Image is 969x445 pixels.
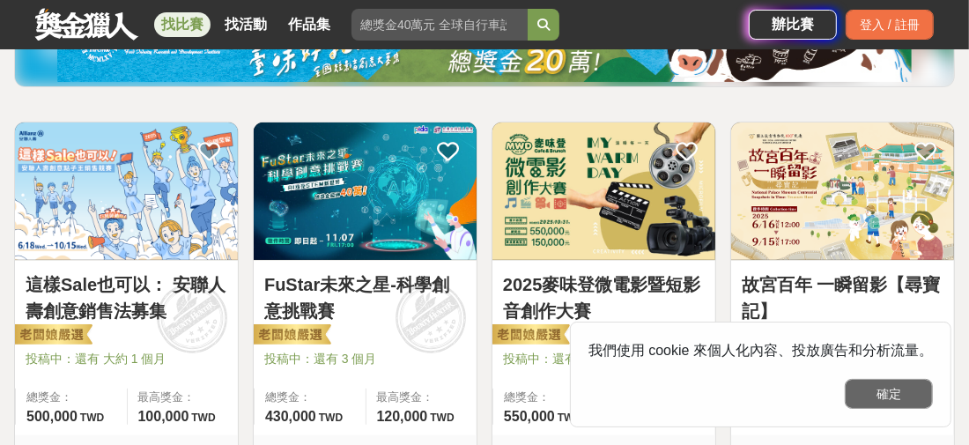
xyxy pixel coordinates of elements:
a: Cover Image [731,122,954,261]
a: Cover Image [254,122,477,261]
a: 故宮百年 一瞬留影【尋寶記】 [742,271,943,324]
button: 確定 [845,379,933,409]
img: 老闆娘嚴選 [489,323,570,348]
img: Cover Image [254,122,477,260]
img: 老闆娘嚴選 [11,323,92,348]
span: TWD [191,412,215,424]
span: TWD [430,412,454,424]
span: 總獎金： [265,389,355,406]
a: 辦比賽 [749,10,837,40]
img: 老闆娘嚴選 [250,323,331,348]
span: 120,000 [377,409,428,424]
span: 100,000 [138,409,189,424]
span: 投稿中：還有 3 個月 [264,350,466,368]
span: 500,000 [26,409,78,424]
span: 最高獎金： [377,389,467,406]
span: 總獎金： [504,389,594,406]
span: 總獎金： [26,389,116,406]
span: 投稿中：還有 大約 1 個月 [26,350,227,368]
input: 總獎金40萬元 全球自行車設計比賽 [351,9,528,41]
span: 550,000 [504,409,555,424]
span: 最高獎金： [138,389,228,406]
span: TWD [558,412,581,424]
span: TWD [319,412,343,424]
a: Cover Image [15,122,238,261]
a: 作品集 [281,12,337,37]
img: Cover Image [15,122,238,260]
a: 找活動 [218,12,274,37]
span: 我們使用 cookie 來個人化內容、投放廣告和分析流量。 [588,343,933,358]
a: 這樣Sale也可以： 安聯人壽創意銷售法募集 [26,271,227,324]
a: 找比賽 [154,12,211,37]
img: Cover Image [731,122,954,260]
img: Cover Image [492,122,715,260]
div: 登入 / 註冊 [846,10,934,40]
a: FuStar未來之星-科學創意挑戰賽 [264,271,466,324]
span: TWD [80,412,104,424]
a: 2025麥味登微電影暨短影音創作大賽 [503,271,705,324]
a: Cover Image [492,122,715,261]
span: 投稿中：還有 大約 2 個月 [503,350,705,368]
span: 430,000 [265,409,316,424]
